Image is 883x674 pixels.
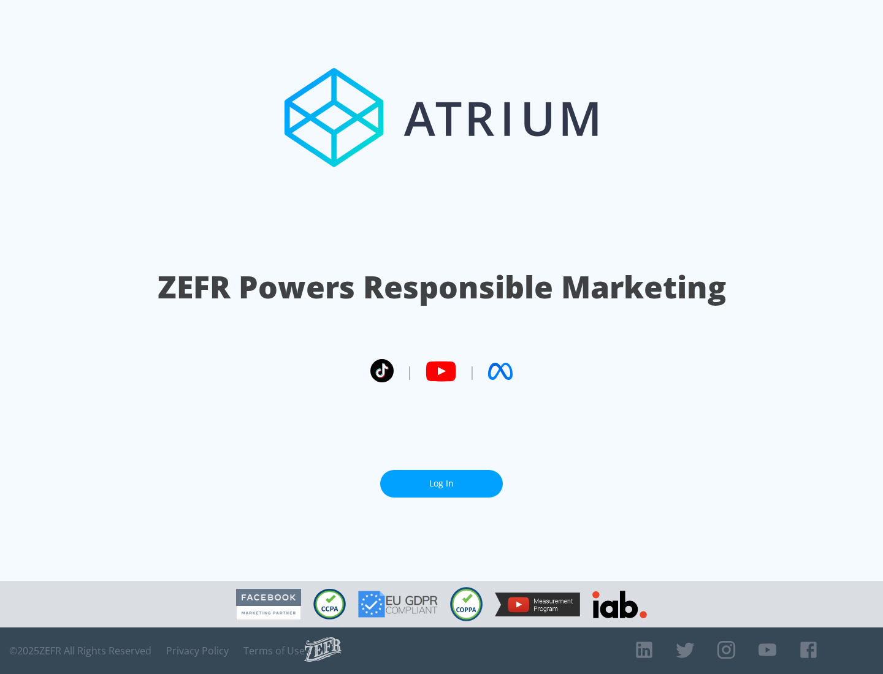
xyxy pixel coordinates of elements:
span: | [406,362,413,381]
img: GDPR Compliant [358,591,438,618]
img: CCPA Compliant [313,589,346,619]
span: | [468,362,476,381]
img: IAB [592,591,647,618]
a: Log In [380,470,503,498]
img: Facebook Marketing Partner [236,589,301,620]
a: Privacy Policy [166,645,229,657]
a: Terms of Use [243,645,305,657]
h1: ZEFR Powers Responsible Marketing [158,266,726,308]
span: © 2025 ZEFR All Rights Reserved [9,645,151,657]
img: COPPA Compliant [450,587,483,621]
img: YouTube Measurement Program [495,593,580,616]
